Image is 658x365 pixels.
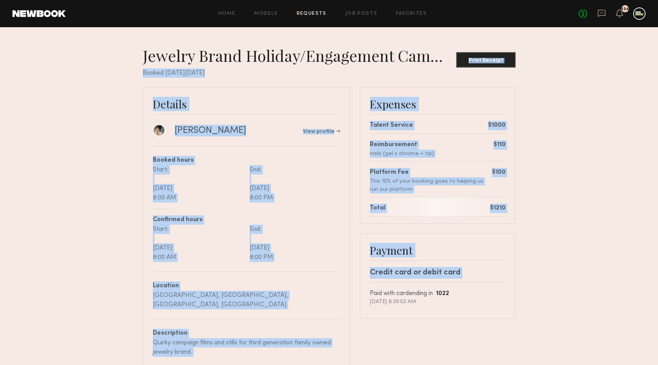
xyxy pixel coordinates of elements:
a: View profile [303,129,340,134]
div: $1210 [490,204,506,213]
div: Details [153,97,340,111]
div: End: [DATE] 8:00 PM [247,225,340,262]
div: $110 [493,140,506,150]
div: Description [153,329,340,338]
div: Start: [DATE] 8:00 AM [153,165,247,203]
a: Home [218,11,236,16]
div: [PERSON_NAME] [175,125,246,136]
div: Credit card or debit card [370,267,506,279]
div: Payment [370,243,506,257]
div: Paid with card ending in [370,289,506,299]
div: This 10% of your booking goes to helping us run our platform [370,177,492,194]
div: Talent Service [370,121,413,130]
a: Requests [297,11,327,16]
div: Location [153,281,340,291]
div: Jewelry Brand Holiday/Engagement Campaign [143,46,456,65]
div: $1000 [488,121,506,130]
b: 1022 [436,291,449,297]
div: Booked hours [153,156,340,165]
div: Expenses [370,97,506,111]
a: Job Posts [345,11,378,16]
div: Reimbursement [370,140,434,150]
div: Confirmed hours [153,215,340,225]
a: Models [254,11,278,16]
div: [DATE] 8:39:53 AM [370,299,506,306]
a: Favorites [396,11,427,16]
div: 134 [621,7,629,11]
div: Print Receipt [459,58,513,63]
div: Platform Fee [370,168,492,177]
div: Start: [DATE] 8:00 AM [153,225,247,262]
div: Booked [DATE][DATE] [143,68,516,78]
div: Total [370,204,385,213]
button: Print Receipt [456,52,516,68]
div: End: [DATE] 8:00 PM [247,165,340,203]
div: $100 [492,168,506,177]
div: [GEOGRAPHIC_DATA], [GEOGRAPHIC_DATA], [GEOGRAPHIC_DATA], [GEOGRAPHIC_DATA] [153,291,340,309]
div: nails (gel x chrome + tip) [370,150,434,158]
div: Quirky campaign films and stills for third generation family owned jewelry brand. [153,338,340,357]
